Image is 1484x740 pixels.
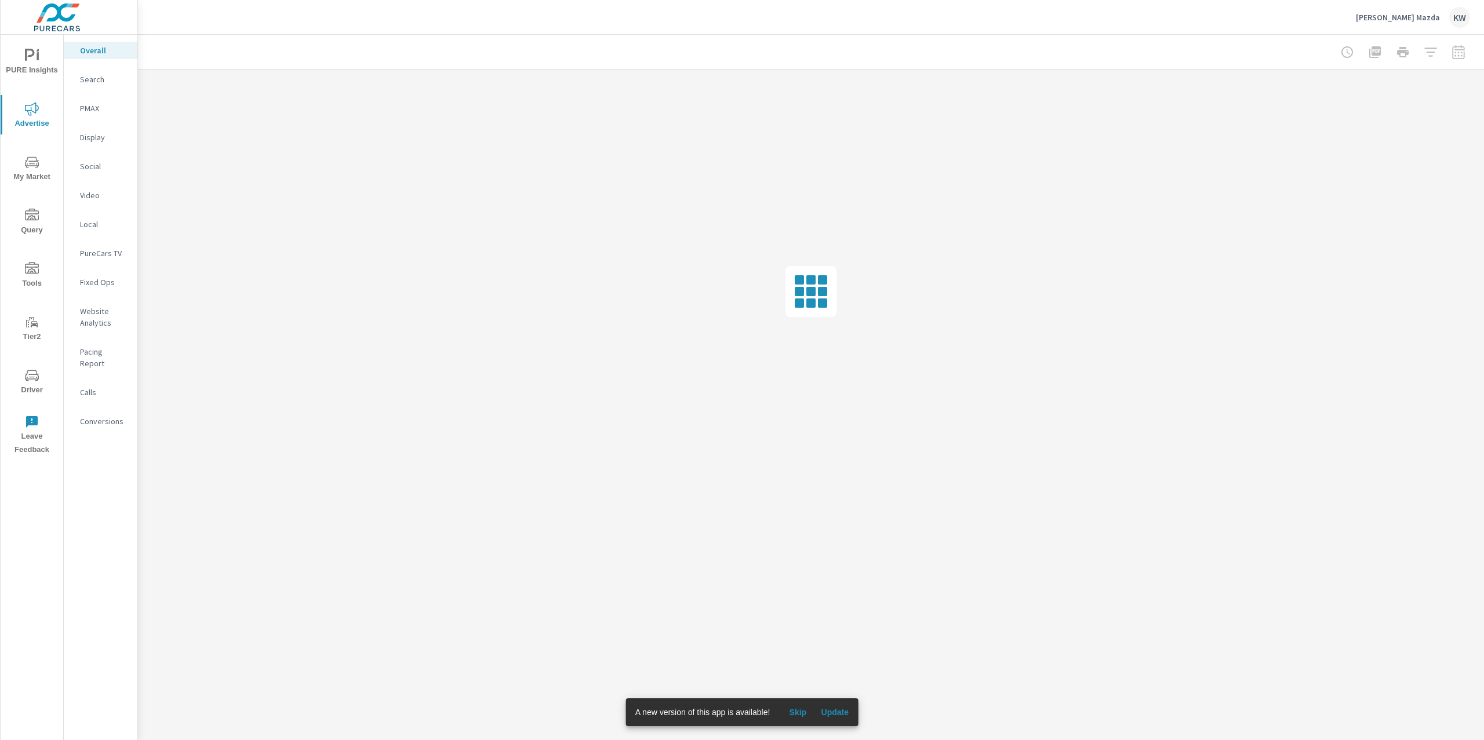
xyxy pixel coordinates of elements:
div: Fixed Ops [64,274,137,291]
span: Tier2 [4,315,60,344]
p: Fixed Ops [80,276,128,288]
div: Website Analytics [64,302,137,331]
div: Calls [64,384,137,401]
p: [PERSON_NAME] Mazda [1356,12,1440,23]
p: Pacing Report [80,346,128,369]
div: Conversions [64,413,137,430]
p: Local [80,218,128,230]
div: Search [64,71,137,88]
button: Skip [779,703,816,721]
span: Leave Feedback [4,415,60,457]
span: PURE Insights [4,49,60,77]
div: KW [1449,7,1470,28]
p: Display [80,132,128,143]
div: Display [64,129,137,146]
button: Update [816,703,853,721]
div: nav menu [1,35,63,461]
div: PMAX [64,100,137,117]
span: Update [821,707,849,717]
span: Driver [4,369,60,397]
p: Social [80,161,128,172]
span: A new version of this app is available! [635,708,770,717]
div: Overall [64,42,137,59]
span: Tools [4,262,60,290]
span: My Market [4,155,60,184]
p: Search [80,74,128,85]
div: Pacing Report [64,343,137,372]
p: Conversions [80,415,128,427]
p: Overall [80,45,128,56]
p: Calls [80,387,128,398]
p: Video [80,189,128,201]
span: Query [4,209,60,237]
p: Website Analytics [80,305,128,329]
span: Skip [784,707,812,717]
div: Local [64,216,137,233]
div: PureCars TV [64,245,137,262]
p: PMAX [80,103,128,114]
div: Video [64,187,137,204]
span: Advertise [4,102,60,130]
p: PureCars TV [80,247,128,259]
div: Social [64,158,137,175]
